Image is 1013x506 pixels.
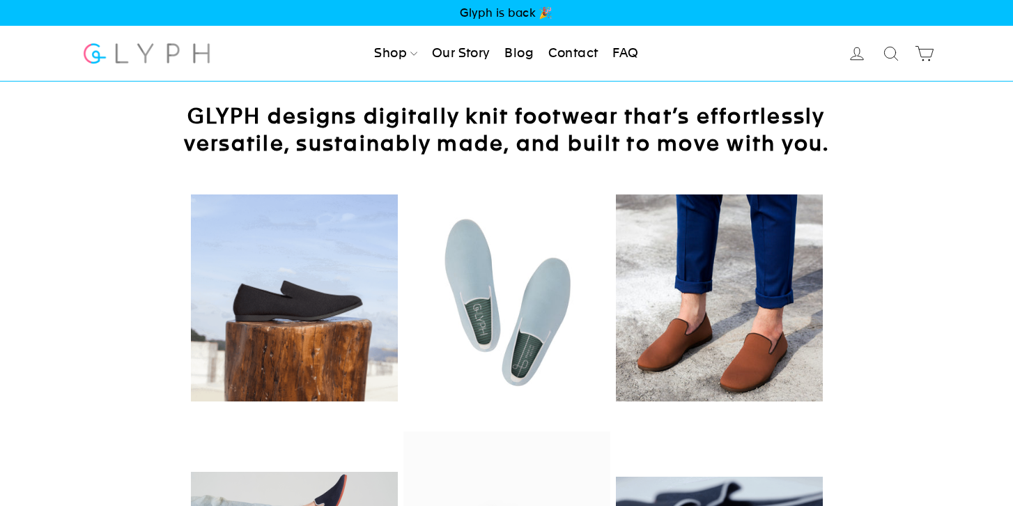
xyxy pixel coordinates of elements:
a: FAQ [607,38,644,69]
a: Our Story [426,38,496,69]
a: Shop [369,38,423,69]
ul: Primary [369,38,644,69]
img: Glyph [82,35,212,72]
a: Contact [543,38,604,69]
h2: GLYPH designs digitally knit footwear that’s effortlessly versatile, sustainably made, and built ... [158,102,855,157]
a: Blog [499,38,539,69]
